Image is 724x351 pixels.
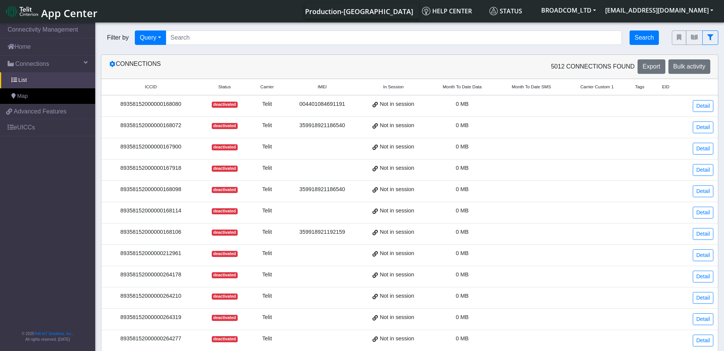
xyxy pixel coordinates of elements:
a: Detail [693,100,713,112]
span: Carrier [261,84,274,90]
span: deactivated [212,315,238,321]
span: In Session [383,84,404,90]
span: 0 MB [456,165,469,171]
div: 89358152000000168106 [106,228,196,236]
span: 0 MB [456,229,469,235]
a: Status [486,3,537,19]
a: Detail [693,164,713,176]
input: Search... [166,30,622,45]
div: 89358152000000168080 [106,100,196,108]
span: Month To Date SMS [512,84,551,90]
span: Not in session [380,185,414,194]
a: Detail [693,313,713,325]
span: Status [218,84,231,90]
div: 89358152000000168072 [106,121,196,130]
button: Search [630,30,659,45]
span: deactivated [212,144,238,150]
span: Map [17,92,28,101]
span: App Center [41,6,97,20]
a: Detail [693,207,713,219]
div: 89358152000000167918 [106,164,196,172]
span: 5012 Connections found [551,62,635,71]
span: List [18,76,27,85]
a: Telit IoT Solutions, Inc. [34,332,72,336]
span: deactivated [212,336,238,342]
span: Not in session [380,292,414,300]
div: 89358152000000264210 [106,292,196,300]
div: 359918921192159 [290,228,355,236]
span: deactivated [212,102,238,108]
span: Not in session [380,249,414,258]
a: Detail [693,335,713,346]
span: deactivated [212,230,238,236]
span: deactivated [212,123,238,129]
span: deactivated [212,251,238,257]
div: 89358152000000264178 [106,271,196,279]
span: Export [642,63,660,70]
span: deactivated [212,166,238,172]
span: Status [489,7,522,15]
span: Connections [15,59,49,69]
div: 359918921186540 [290,121,355,130]
span: Not in session [380,121,414,130]
div: Telit [253,228,281,236]
span: Tags [635,84,644,90]
div: Telit [253,185,281,194]
div: 89358152000000167900 [106,143,196,151]
button: BROADCOM_LTD [537,3,601,17]
span: Carrier Custom 1 [580,84,614,90]
span: Not in session [380,143,414,151]
div: 89358152000000168114 [106,207,196,215]
a: Detail [693,228,713,240]
span: 0 MB [456,207,469,214]
a: App Center [6,3,96,19]
a: Detail [693,271,713,282]
span: Not in session [380,207,414,215]
span: EID [662,84,669,90]
div: 89358152000000168098 [106,185,196,194]
span: Not in session [380,164,414,172]
span: 0 MB [456,271,469,278]
span: IMEI [318,84,327,90]
span: Not in session [380,271,414,279]
div: 004401084691191 [290,100,355,108]
span: ICCID [145,84,157,90]
span: Not in session [380,335,414,343]
span: Not in session [380,313,414,322]
span: 0 MB [456,144,469,150]
div: Telit [253,143,281,151]
div: 359918921186540 [290,185,355,194]
span: 0 MB [456,186,469,192]
span: deactivated [212,272,238,278]
div: 89358152000000212961 [106,249,196,258]
a: Your current platform instance [305,3,413,19]
div: fitlers menu [672,30,718,45]
a: Help center [419,3,486,19]
div: 89358152000000264319 [106,313,196,322]
div: Telit [253,207,281,215]
div: Telit [253,100,281,108]
a: Detail [693,185,713,197]
span: 0 MB [456,293,469,299]
span: Advanced Features [14,107,67,116]
span: Filter by [101,33,135,42]
span: 0 MB [456,122,469,128]
span: 0 MB [456,314,469,320]
div: Telit [253,249,281,258]
span: 0 MB [456,335,469,341]
a: Detail [693,249,713,261]
div: Telit [253,335,281,343]
span: Not in session [380,228,414,236]
button: Export [638,59,665,74]
div: Telit [253,271,281,279]
div: 89358152000000264277 [106,335,196,343]
span: Help center [422,7,472,15]
span: 0 MB [456,250,469,256]
a: Detail [693,292,713,304]
button: [EMAIL_ADDRESS][DOMAIN_NAME] [601,3,718,17]
img: knowledge.svg [422,7,430,15]
img: logo-telit-cinterion-gw-new.png [6,5,38,18]
span: 0 MB [456,101,469,107]
span: Month To Date Data [443,84,481,90]
a: Detail [693,121,713,133]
